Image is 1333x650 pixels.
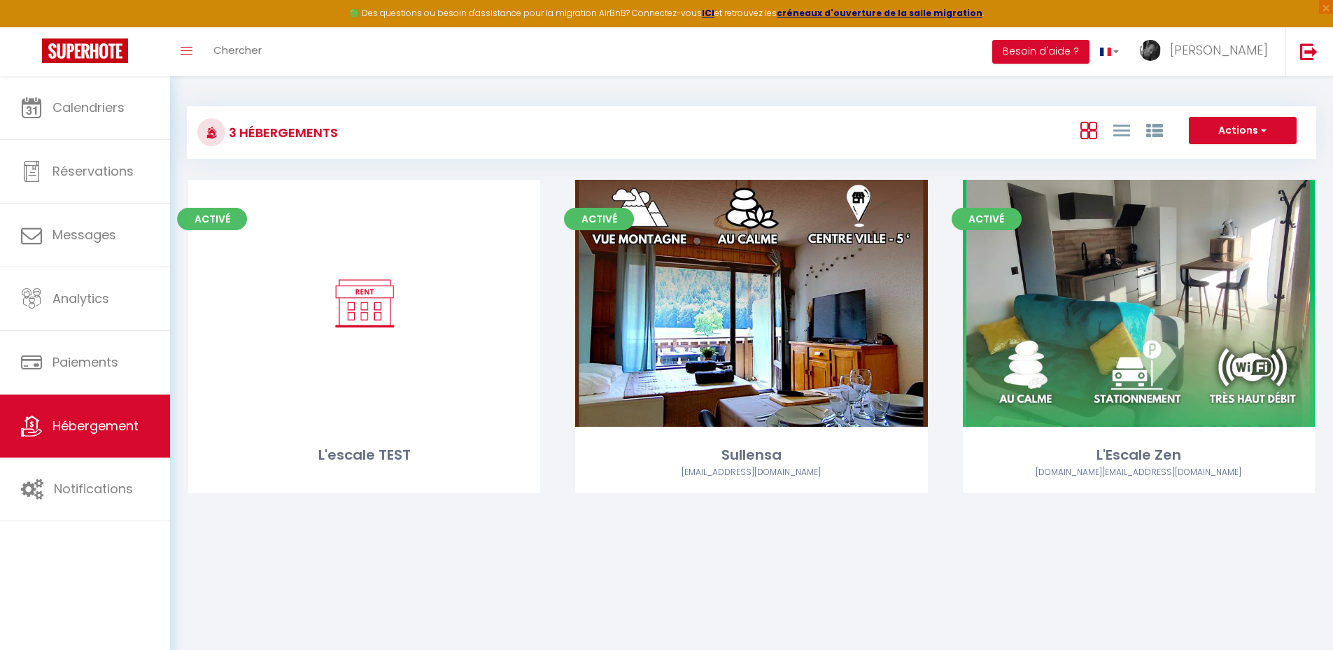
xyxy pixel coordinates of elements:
[203,27,272,76] a: Chercher
[575,466,927,479] div: Airbnb
[177,208,247,230] span: Activé
[52,226,116,243] span: Messages
[213,43,262,57] span: Chercher
[564,208,634,230] span: Activé
[575,444,927,466] div: Sullensa
[1080,118,1097,141] a: Vue en Box
[952,208,1022,230] span: Activé
[52,353,118,371] span: Paiements
[1146,118,1163,141] a: Vue par Groupe
[702,7,714,19] a: ICI
[52,99,125,116] span: Calendriers
[52,290,109,307] span: Analytics
[992,40,1089,64] button: Besoin d'aide ?
[54,480,133,497] span: Notifications
[1129,27,1285,76] a: ... [PERSON_NAME]
[52,417,139,434] span: Hébergement
[1189,117,1297,145] button: Actions
[1170,41,1268,59] span: [PERSON_NAME]
[963,444,1315,466] div: L'Escale Zen
[1140,40,1161,61] img: ...
[963,466,1315,479] div: Airbnb
[42,38,128,63] img: Super Booking
[1113,118,1130,141] a: Vue en Liste
[1300,43,1318,60] img: logout
[225,117,338,148] h3: 3 Hébergements
[188,444,540,466] div: L'escale TEST
[52,162,134,180] span: Réservations
[777,7,982,19] a: créneaux d'ouverture de la salle migration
